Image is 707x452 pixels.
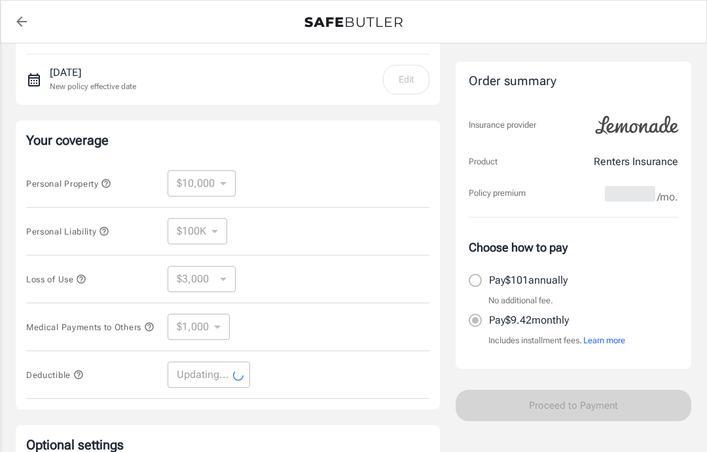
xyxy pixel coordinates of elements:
[304,17,403,28] img: Back to quotes
[9,9,35,35] a: back to quotes
[469,187,526,200] p: Policy premium
[26,227,109,236] span: Personal Liability
[588,107,686,143] img: Lemonade
[657,188,678,206] span: /mo.
[26,370,84,380] span: Deductible
[26,72,42,88] svg: New policy start date
[26,131,429,149] p: Your coverage
[26,223,109,239] button: Personal Liability
[50,81,136,92] p: New policy effective date
[594,154,678,170] p: Renters Insurance
[489,273,568,288] p: Pay $101 annually
[583,334,625,347] button: Learn more
[488,294,553,307] p: No additional fee.
[26,179,111,189] span: Personal Property
[489,312,569,328] p: Pay $9.42 monthly
[488,334,625,347] p: Includes installment fees.
[26,176,111,191] button: Personal Property
[26,274,86,284] span: Loss of Use
[26,319,154,335] button: Medical Payments to Others
[26,322,154,332] span: Medical Payments to Others
[469,72,678,91] div: Order summary
[26,367,84,383] button: Deductible
[469,155,498,168] p: Product
[469,238,678,256] p: Choose how to pay
[26,271,86,287] button: Loss of Use
[469,119,536,132] p: Insurance provider
[50,65,136,81] p: [DATE]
